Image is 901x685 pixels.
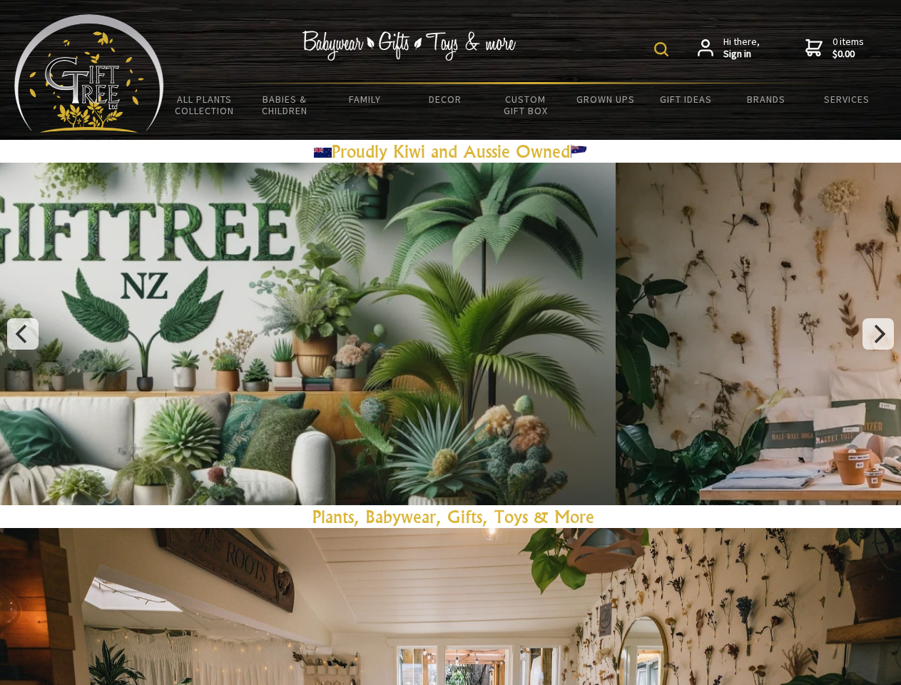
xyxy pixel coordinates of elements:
a: Gift Ideas [646,84,726,114]
strong: $0.00 [833,48,864,61]
button: Previous [7,318,39,350]
a: All Plants Collection [164,84,245,126]
button: Next [862,318,894,350]
a: Grown Ups [566,84,646,114]
a: Services [807,84,887,114]
a: Custom Gift Box [485,84,566,126]
a: Babies & Children [245,84,325,126]
span: 0 items [833,35,864,61]
span: Hi there, [723,36,760,61]
a: Family [325,84,405,114]
a: Brands [726,84,807,114]
a: Decor [405,84,486,114]
strong: Sign in [723,48,760,61]
a: Hi there,Sign in [698,36,760,61]
img: Babyware - Gifts - Toys and more... [14,14,164,133]
img: Babywear - Gifts - Toys & more [302,31,516,61]
a: Plants, Babywear, Gifts, Toys & Mor [312,506,586,527]
a: Proudly Kiwi and Aussie Owned [314,141,588,162]
img: product search [654,42,668,56]
a: 0 items$0.00 [805,36,864,61]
